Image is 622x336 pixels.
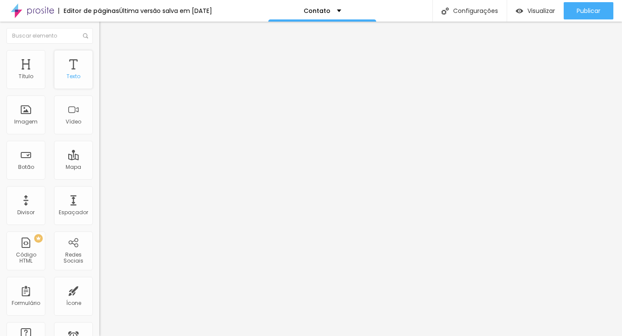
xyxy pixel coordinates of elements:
div: Título [19,73,33,79]
div: Última versão salva em [DATE] [119,8,212,14]
div: Mapa [66,164,81,170]
p: Contato [304,8,330,14]
input: Buscar elemento [6,28,93,44]
div: Texto [67,73,80,79]
div: Redes Sociais [56,252,90,264]
div: Vídeo [66,119,81,125]
div: Divisor [17,209,35,216]
img: Icone [83,33,88,38]
button: Publicar [564,2,613,19]
div: Imagem [14,119,38,125]
span: Visualizar [527,7,555,14]
div: Editor de páginas [58,8,119,14]
div: Código HTML [9,252,43,264]
img: Icone [441,7,449,15]
div: Botão [18,164,34,170]
div: Espaçador [59,209,88,216]
div: Formulário [12,300,40,306]
div: Ícone [66,300,81,306]
button: Visualizar [507,2,564,19]
span: Publicar [577,7,600,14]
img: view-1.svg [516,7,523,15]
